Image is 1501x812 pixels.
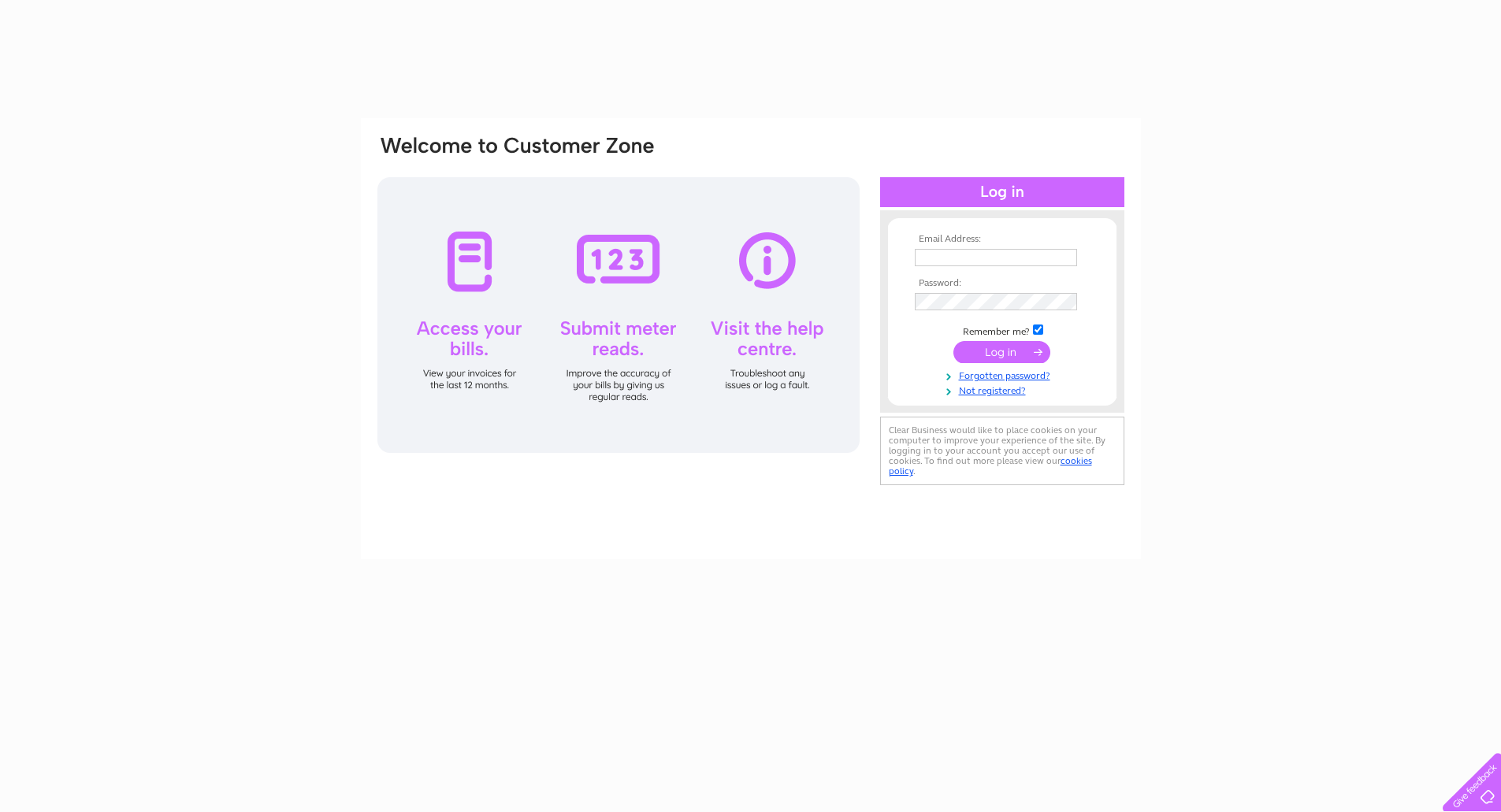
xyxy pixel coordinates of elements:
[911,234,1094,245] th: Email Address:
[953,341,1050,363] input: Submit
[911,278,1094,289] th: Password:
[915,382,1094,397] a: Not registered?
[880,417,1124,485] div: Clear Business would like to place cookies on your computer to improve your experience of the sit...
[915,367,1094,382] a: Forgotten password?
[889,455,1092,476] a: cookies policy
[911,322,1094,338] td: Remember me?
